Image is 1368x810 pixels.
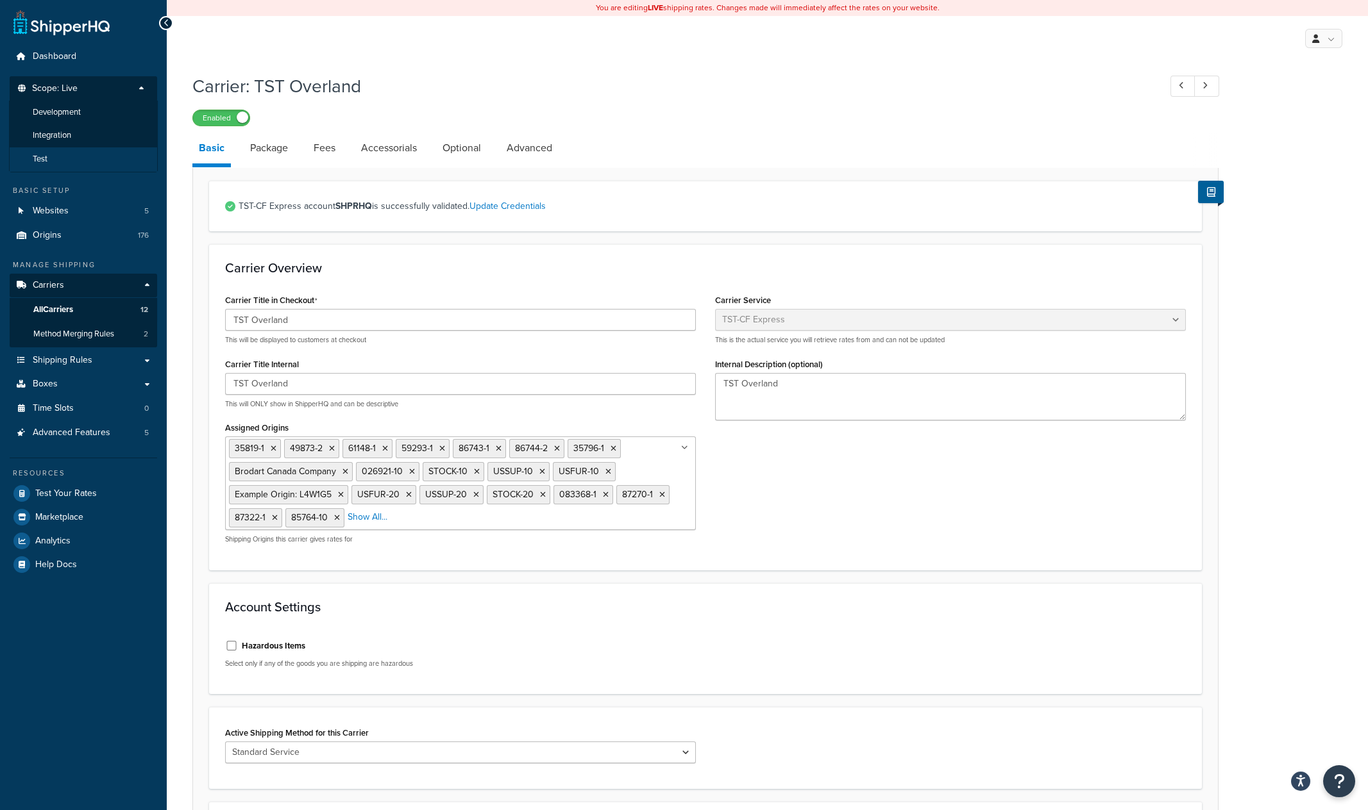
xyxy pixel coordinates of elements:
[715,295,771,305] label: Carrier Service
[10,322,157,346] li: Method Merging Rules
[144,206,149,217] span: 5
[348,511,387,524] a: Show All...
[33,304,73,315] span: All Carriers
[225,261,1186,275] h3: Carrier Overview
[515,442,548,455] span: 86744-2
[35,512,83,523] span: Marketplace
[357,488,400,501] span: USFUR-20
[469,199,546,213] a: Update Credentials
[225,295,317,306] label: Carrier Title in Checkout
[10,482,157,505] li: Test Your Rates
[10,421,157,445] a: Advanced Features5
[559,488,596,501] span: 083368-1
[10,298,157,322] a: AllCarriers12
[10,397,157,420] a: Time Slots0
[35,559,77,570] span: Help Docs
[33,230,62,241] span: Origins
[715,335,1186,345] p: This is the actual service you will retrieve rates from and can not be updated
[335,199,372,213] strong: SHPRHQ
[1198,181,1224,203] button: Show Help Docs
[225,423,289,433] label: Assigned Origins
[239,197,1186,215] span: TST-CF Express account is successfully validated.
[10,274,157,347] li: Carriers
[573,442,604,455] span: 35796-1
[500,133,559,163] a: Advanced
[35,536,71,547] span: Analytics
[144,403,149,414] span: 0
[459,442,489,455] span: 86743-1
[425,488,467,501] span: USSUP-20
[33,130,71,141] span: Integration
[1170,76,1195,97] a: Previous Record
[33,427,110,438] span: Advanced Features
[235,442,264,455] span: 35819-1
[622,488,653,501] span: 87270-1
[225,360,299,369] label: Carrier Title Internal
[140,304,148,315] span: 12
[10,506,157,529] a: Marketplace
[144,329,148,340] span: 2
[225,534,696,544] p: Shipping Origins this carrier gives rates for
[225,659,696,668] p: Select only if any of the goods you are shipping are hazardous
[648,2,663,13] b: LIVE
[362,465,403,478] span: 026921-10
[493,465,533,478] span: USSUP-10
[235,511,266,524] span: 87322-1
[10,199,157,223] a: Websites5
[235,465,336,478] span: Brodart Canada Company
[307,133,342,163] a: Fees
[10,185,157,196] div: Basic Setup
[192,74,1147,99] h1: Carrier: TST Overland
[32,83,78,94] span: Scope: Live
[559,465,599,478] span: USFUR-10
[10,529,157,552] a: Analytics
[33,51,76,62] span: Dashboard
[9,124,158,147] li: Integration
[33,206,69,217] span: Websites
[290,442,323,455] span: 49873-2
[10,553,157,576] a: Help Docs
[10,274,157,297] a: Carriers
[10,322,157,346] a: Method Merging Rules2
[33,154,47,165] span: Test
[225,335,696,345] p: This will be displayed to customers at checkout
[35,488,97,499] span: Test Your Rates
[10,349,157,372] a: Shipping Rules
[192,133,231,167] a: Basic
[291,511,328,524] span: 85764-10
[10,224,157,247] li: Origins
[144,427,149,438] span: 5
[225,399,696,409] p: This will ONLY show in ShipperHQ and can be descriptive
[10,397,157,420] li: Time Slots
[225,728,369,738] label: Active Shipping Method for this Carrier
[9,101,158,124] li: Development
[33,280,64,291] span: Carriers
[9,147,158,171] li: Test
[1194,76,1219,97] a: Next Record
[225,600,1186,614] h3: Account Settings
[10,260,157,270] div: Manage Shipping
[355,133,423,163] a: Accessorials
[33,403,74,414] span: Time Slots
[1323,765,1355,797] button: Open Resource Center
[33,329,114,340] span: Method Merging Rules
[10,421,157,445] li: Advanced Features
[10,45,157,69] a: Dashboard
[348,442,376,455] span: 61148-1
[193,110,249,126] label: Enabled
[10,468,157,479] div: Resources
[242,640,305,652] label: Hazardous Items
[235,488,332,501] span: Example Origin: L4W1G5
[244,133,294,163] a: Package
[10,372,157,396] a: Boxes
[428,465,468,478] span: STOCK-10
[715,373,1186,420] textarea: TST Overland
[436,133,487,163] a: Optional
[493,488,534,501] span: STOCK-20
